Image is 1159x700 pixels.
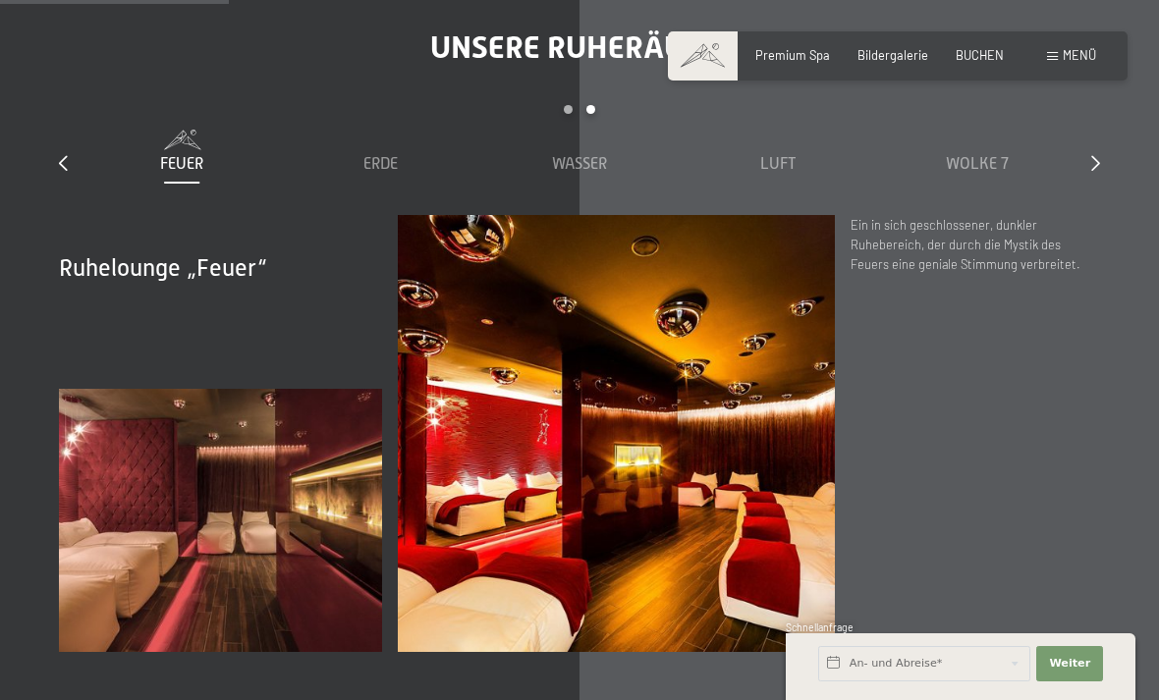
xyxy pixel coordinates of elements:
[1036,646,1103,681] button: Weiter
[430,28,729,66] span: Unsere Ruheräume
[851,215,1100,275] p: Ein in sich geschlossener, dunkler Ruhebereich, der durch die Mystik des Feuers eine geniale Stim...
[552,155,607,173] span: Wasser
[946,155,1009,173] span: Wolke 7
[586,105,595,114] div: Carousel Page 2 (Current Slide)
[956,47,1004,63] a: BUCHEN
[59,254,267,281] span: Ruhelounge „Feuer“
[398,215,835,652] img: Ein Wellness-Urlaub in Südtirol – 7.700 m² Spa, 10 Saunen
[857,47,928,63] a: Bildergalerie
[786,621,854,633] span: Schnellanfrage
[1049,656,1090,672] span: Weiter
[363,155,398,173] span: Erde
[160,155,203,173] span: Feuer
[83,105,1076,130] div: Carousel Pagination
[564,105,573,114] div: Carousel Page 1
[755,47,830,63] a: Premium Spa
[760,155,797,173] span: Luft
[1063,47,1096,63] span: Menü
